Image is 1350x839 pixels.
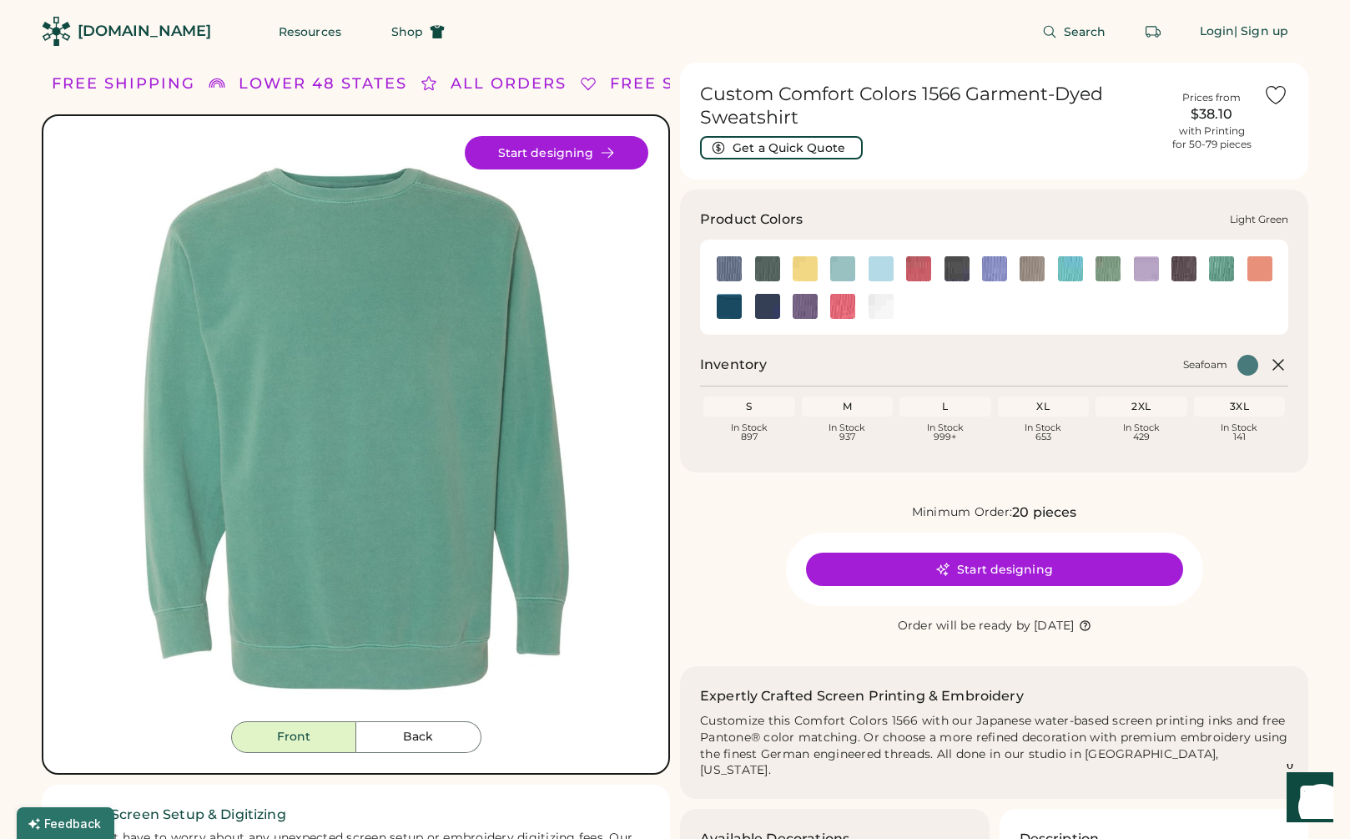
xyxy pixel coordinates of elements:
img: Blue Jean Swatch Image [717,256,742,281]
div: M [805,400,890,413]
img: 1566 - Seafoam Front Image [63,136,648,721]
div: 1566 Style Image [63,136,648,721]
img: Pepper Swatch Image [1171,256,1196,281]
div: S [707,400,792,413]
button: Front [231,721,356,753]
div: [DATE] [1034,618,1075,634]
img: Flo Blue Swatch Image [982,256,1007,281]
img: Violet Swatch Image [793,294,818,319]
img: Terracotta Swatch Image [1247,256,1272,281]
div: Pepper [1171,256,1196,281]
h2: Inventory [700,355,767,375]
div: Chalky Mint [830,256,855,281]
div: 2XL [1099,400,1184,413]
div: Topaz Blue [717,294,742,319]
button: Retrieve an order [1136,15,1170,48]
img: Rendered Logo - Screens [42,17,71,46]
img: Topaz Blue Swatch Image [717,294,742,319]
div: Flo Blue [982,256,1007,281]
h3: Product Colors [700,210,803,230]
div: Customize this Comfort Colors 1566 with our Japanese water-based screen printing inks and free Pa... [700,713,1288,780]
span: Shop [391,26,423,38]
button: Resources [259,15,361,48]
div: In Stock 897 [707,423,792,442]
img: Chalky Mint Swatch Image [830,256,855,281]
h2: Expertly Crafted Screen Printing & Embroidery [700,686,1024,706]
div: In Stock 141 [1197,423,1282,442]
div: True Navy [755,294,780,319]
button: Search [1022,15,1126,48]
div: FREE SHIPPING [610,73,753,95]
div: 20 pieces [1012,503,1076,523]
div: Butter [793,256,818,281]
img: Crimson Swatch Image [906,256,931,281]
img: Light Green Swatch Image [1096,256,1121,281]
div: with Printing for 50-79 pieces [1172,124,1252,151]
img: Blue Spruce Swatch Image [755,256,780,281]
img: Watermelon Swatch Image [830,294,855,319]
div: In Stock 653 [1001,423,1086,442]
img: White Swatch Image [869,294,894,319]
div: LOWER 48 STATES [239,73,407,95]
div: Blue Spruce [755,256,780,281]
button: Start designing [465,136,648,169]
div: Grey [1020,256,1045,281]
div: Order will be ready by [898,618,1031,634]
div: Seafoam [1183,358,1227,371]
div: Lagoon [1058,256,1083,281]
img: Orchid Swatch Image [1134,256,1159,281]
div: Watermelon [830,294,855,319]
div: Orchid [1134,256,1159,281]
h1: Custom Comfort Colors 1566 Garment-Dyed Sweatshirt [700,83,1160,129]
img: Grey Swatch Image [1020,256,1045,281]
img: Seafoam Swatch Image [1209,256,1234,281]
div: | Sign up [1234,23,1288,40]
div: Prices from [1182,91,1241,104]
div: Login [1200,23,1235,40]
div: Crimson [906,256,931,281]
button: Get a Quick Quote [700,136,863,159]
h2: ✓ Free Screen Setup & Digitizing [62,805,650,825]
div: Minimum Order: [912,504,1013,521]
img: Denim Swatch Image [944,256,970,281]
div: Denim [944,256,970,281]
div: Chambray [869,256,894,281]
div: Light Green [1230,213,1288,226]
div: White [869,294,894,319]
img: True Navy Swatch Image [755,294,780,319]
button: Shop [371,15,465,48]
div: 3XL [1197,400,1282,413]
div: In Stock 429 [1099,423,1184,442]
div: $38.10 [1170,104,1253,124]
div: Light Green [1096,256,1121,281]
button: Start designing [806,553,1183,586]
div: FREE SHIPPING [52,73,195,95]
div: Violet [793,294,818,319]
div: ALL ORDERS [451,73,567,95]
span: Search [1064,26,1106,38]
div: In Stock 999+ [903,423,988,442]
div: XL [1001,400,1086,413]
div: In Stock 937 [805,423,890,442]
div: Seafoam [1209,256,1234,281]
img: Butter Swatch Image [793,256,818,281]
div: Blue Jean [717,256,742,281]
button: Back [356,721,481,753]
img: Lagoon Swatch Image [1058,256,1083,281]
iframe: Front Chat [1271,764,1342,836]
div: L [903,400,988,413]
div: [DOMAIN_NAME] [78,21,211,42]
div: Terracotta [1247,256,1272,281]
img: Chambray Swatch Image [869,256,894,281]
